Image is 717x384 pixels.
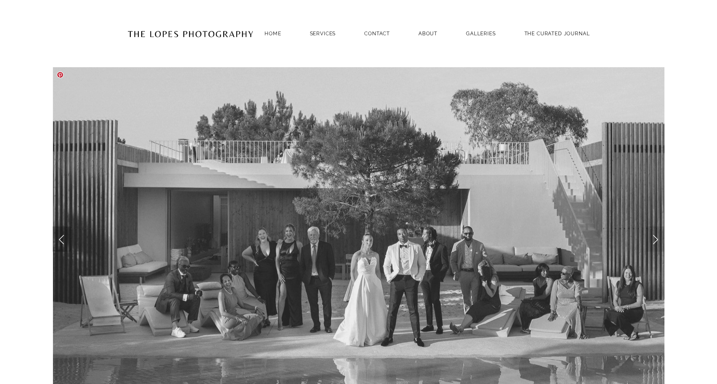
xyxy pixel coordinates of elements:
a: GALLERIES [466,28,496,39]
img: Portugal Wedding Photographer | The Lopes Photography [127,13,254,54]
a: Contact [364,28,390,39]
a: Pin it! [57,71,63,78]
a: Previous Slide [53,226,71,252]
a: ABOUT [418,28,437,39]
a: SERVICES [310,31,336,37]
a: Home [265,28,281,39]
a: THE CURATED JOURNAL [524,28,590,39]
a: Next Slide [646,226,664,252]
